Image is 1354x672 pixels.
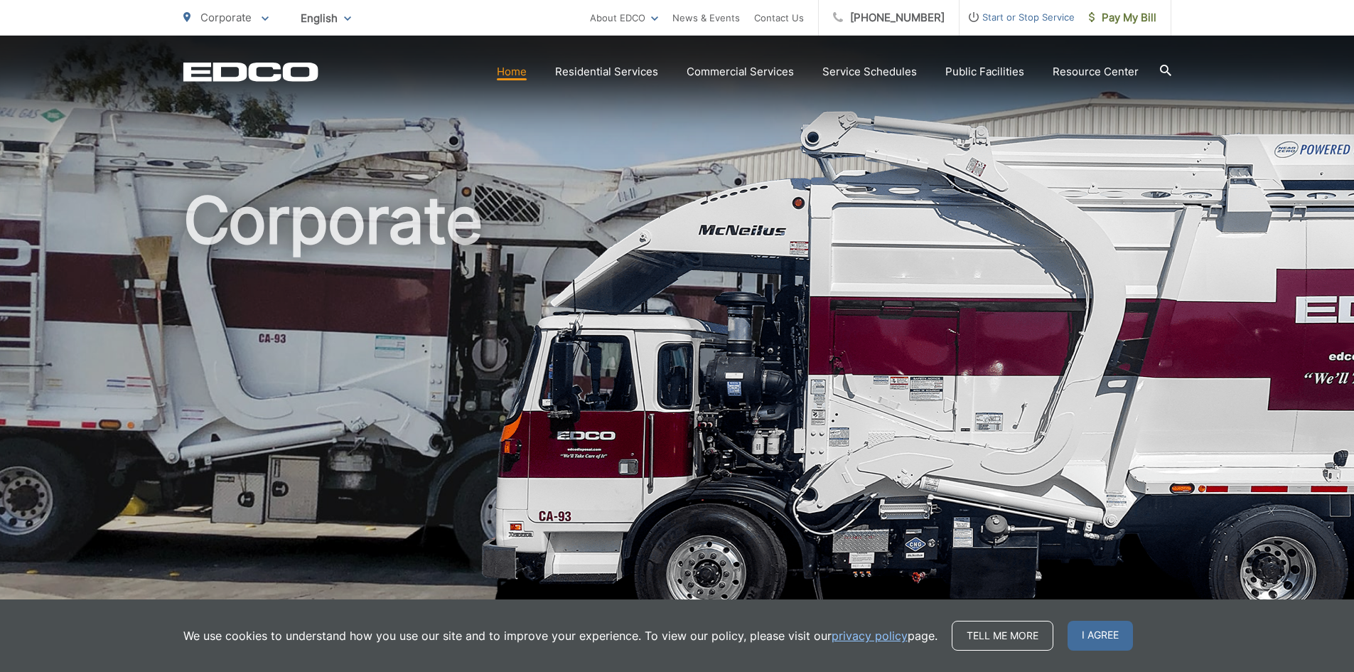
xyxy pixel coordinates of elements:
a: Public Facilities [945,63,1024,80]
a: About EDCO [590,9,658,26]
span: English [290,6,362,31]
a: News & Events [672,9,740,26]
a: Tell me more [952,621,1053,651]
span: I agree [1068,621,1133,651]
a: Residential Services [555,63,658,80]
a: EDCD logo. Return to the homepage. [183,62,318,82]
a: Commercial Services [687,63,794,80]
a: Service Schedules [822,63,917,80]
span: Pay My Bill [1089,9,1156,26]
span: Corporate [200,11,252,24]
a: Resource Center [1053,63,1139,80]
a: privacy policy [832,627,908,644]
a: Contact Us [754,9,804,26]
h1: Corporate [183,185,1171,635]
a: Home [497,63,527,80]
p: We use cookies to understand how you use our site and to improve your experience. To view our pol... [183,627,937,644]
